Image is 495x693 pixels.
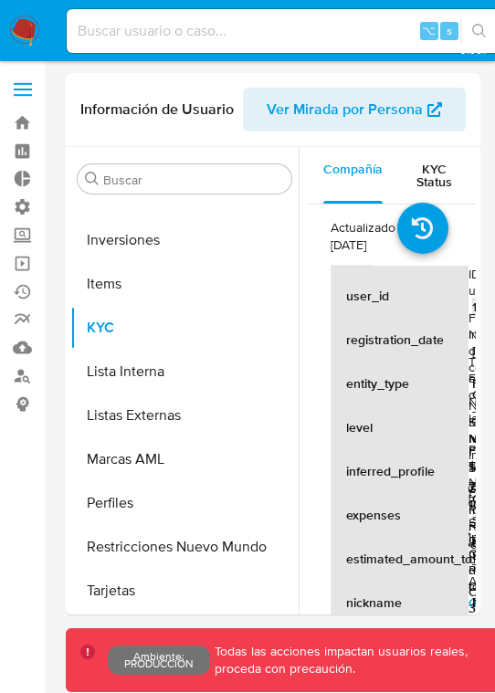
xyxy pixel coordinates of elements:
button: Items [70,262,299,306]
button: Marcas AML [70,437,299,481]
button: Inversiones [70,218,299,262]
button: Restricciones Nuevo Mundo [70,525,299,569]
button: Perfiles [70,481,299,525]
p: - [472,518,476,534]
span: ⌥ [422,22,436,39]
button: Listas Externas [70,394,299,437]
button: Buscar [85,172,100,186]
p: - [472,562,476,578]
button: KYC [70,306,299,350]
span: KYC Status [416,160,452,191]
p: Actualizado [DATE] [331,219,395,254]
button: Lista Interna [70,350,299,394]
p: Ambiente: PRODUCCIÓN [115,653,204,667]
h1: Información de Usuario [80,100,234,119]
span: Compañía [323,160,383,178]
button: Ver Mirada por Persona [243,88,466,131]
span: s [447,22,452,39]
button: Tarjetas [70,569,299,613]
input: Buscar [103,172,284,188]
p: - [472,589,476,605]
span: Ver Mirada por Persona [267,88,423,131]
